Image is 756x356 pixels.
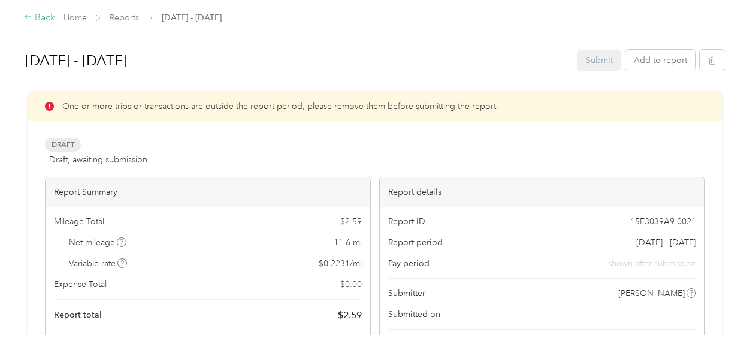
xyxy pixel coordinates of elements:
[625,50,695,71] button: Add to report
[110,13,139,23] a: Reports
[162,11,222,24] span: [DATE] - [DATE]
[69,257,128,270] span: Variable rate
[340,278,362,291] span: $ 0.00
[388,287,425,300] span: Submitter
[338,308,362,322] span: $ 2.59
[54,215,104,228] span: Mileage Total
[388,308,440,321] span: Submitted on
[636,236,696,249] span: [DATE] - [DATE]
[46,177,370,207] div: Report Summary
[340,215,362,228] span: $ 2.59
[62,100,498,113] p: One or more trips or transactions are outside the report period, please remove them before submit...
[69,236,127,249] span: Net mileage
[689,289,756,356] iframe: Everlance-gr Chat Button Frame
[608,257,696,270] span: shown after submission
[45,138,81,152] span: Draft
[388,257,430,270] span: Pay period
[25,46,569,75] h1: Sep 1 - 30, 2025
[388,215,425,228] span: Report ID
[319,257,362,270] span: $ 0.2231 / mi
[334,236,362,249] span: 11.6 mi
[380,177,704,207] div: Report details
[54,278,107,291] span: Expense Total
[618,287,685,300] span: [PERSON_NAME]
[24,11,55,25] div: Back
[63,13,87,23] a: Home
[388,236,443,249] span: Report period
[630,215,696,228] span: 15E3039A9-0021
[49,153,147,166] span: Draft, awaiting submission
[54,309,102,321] span: Report total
